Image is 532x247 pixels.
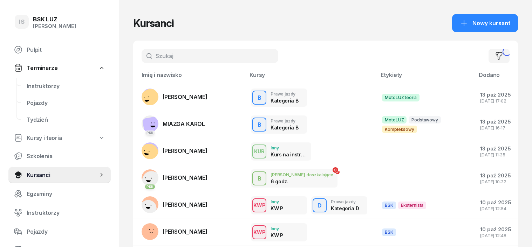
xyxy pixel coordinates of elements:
[271,172,333,177] div: [PERSON_NAME] doszkalające
[480,126,512,130] div: [DATE] 16:17
[27,153,105,160] span: Szkolenia
[142,115,205,132] a: PKKMIAZGA KAROL
[255,120,264,129] div: B
[271,125,298,130] div: Kategoria B
[331,205,359,211] div: Kategoria D
[382,228,396,236] span: BSK
[271,146,307,150] div: Inny
[142,89,207,105] a: [PERSON_NAME]
[252,171,266,185] button: B
[252,144,266,158] button: KUR
[21,78,111,94] a: Instruktorzy
[163,93,207,100] span: [PERSON_NAME]
[27,228,105,235] span: Pojazdy
[271,151,307,157] div: Kurs na instruktora
[27,83,105,90] span: Instruktorzy
[27,65,57,71] span: Terminarze
[27,135,62,141] span: Kursy i teoria
[27,100,105,106] span: Pojazdy
[251,201,268,210] div: KWP
[480,233,512,238] div: [DATE] 12:48
[163,228,207,235] span: [PERSON_NAME]
[252,198,266,212] button: KWP
[8,204,111,221] a: Instruktorzy
[480,153,512,157] div: [DATE] 11:35
[313,198,327,212] button: D
[382,202,396,209] span: BSK
[33,16,76,22] div: BSK LUZ
[480,172,512,179] div: 13 paź 2025
[382,126,417,133] span: Kompleksowy
[331,199,359,204] div: Prawo jazdy
[145,184,155,189] div: PKK
[271,232,283,238] div: KW P
[8,41,111,58] a: Pulpit
[142,169,207,186] a: PKK[PERSON_NAME]
[27,117,105,123] span: Tydzień
[271,92,298,96] div: Prawo jazdy
[8,60,111,76] a: Terminarze
[255,93,264,103] div: B
[21,94,111,111] a: Pojazdy
[480,226,512,233] div: 10 paź 2025
[142,49,278,63] input: Szukaj
[480,206,512,211] div: [DATE] 12:54
[27,210,105,216] span: Instruktorzy
[19,19,25,25] span: IS
[472,20,510,27] span: Nowy kursant
[245,71,376,84] th: Kursy
[382,94,420,101] span: MotoLUZ teoria
[163,120,205,127] span: MIAZGA KAROL
[142,223,207,240] a: [PERSON_NAME]
[252,118,266,132] button: B
[480,99,512,103] div: [DATE] 17:02
[480,179,512,184] div: [DATE] 10:32
[398,202,426,209] span: Eksternista
[252,91,266,105] button: B
[163,174,207,181] span: [PERSON_NAME]
[251,147,267,156] div: KUR
[376,71,475,84] th: Etykiety
[480,199,512,206] div: 10 paź 2025
[480,119,512,125] div: 13 paź 2025
[163,147,207,154] span: [PERSON_NAME]
[271,119,298,123] div: Prawo jazdy
[27,172,98,178] span: Kursanci
[21,111,111,128] a: Tydzień
[480,92,512,98] div: 13 paź 2025
[480,146,512,152] div: 13 paź 2025
[315,201,325,210] div: D
[252,225,266,239] button: KWP
[8,185,111,202] a: Egzaminy
[27,191,105,197] span: Egzaminy
[251,228,268,237] div: KWP
[33,23,76,29] div: [PERSON_NAME]
[145,130,155,135] div: PKK
[271,199,283,204] div: Inny
[382,116,407,123] span: MotoLUZ
[271,178,307,184] div: 6 godz.
[8,223,111,240] a: Pojazdy
[475,71,518,84] th: Dodano
[409,116,441,123] span: Podstawowy
[163,201,207,208] span: [PERSON_NAME]
[255,174,264,183] div: B
[8,148,111,164] a: Szkolenia
[271,226,283,231] div: Inny
[271,205,283,211] div: KW P
[133,17,174,29] h1: Kursanci
[452,14,518,32] button: Nowy kursant
[271,98,298,104] div: Kategoria B
[133,71,245,84] th: Imię i nazwisko
[8,167,111,183] a: Kursanci
[142,196,207,213] a: [PERSON_NAME]
[27,47,105,53] span: Pulpit
[142,142,207,159] a: [PERSON_NAME]
[8,130,111,146] a: Kursy i teoria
